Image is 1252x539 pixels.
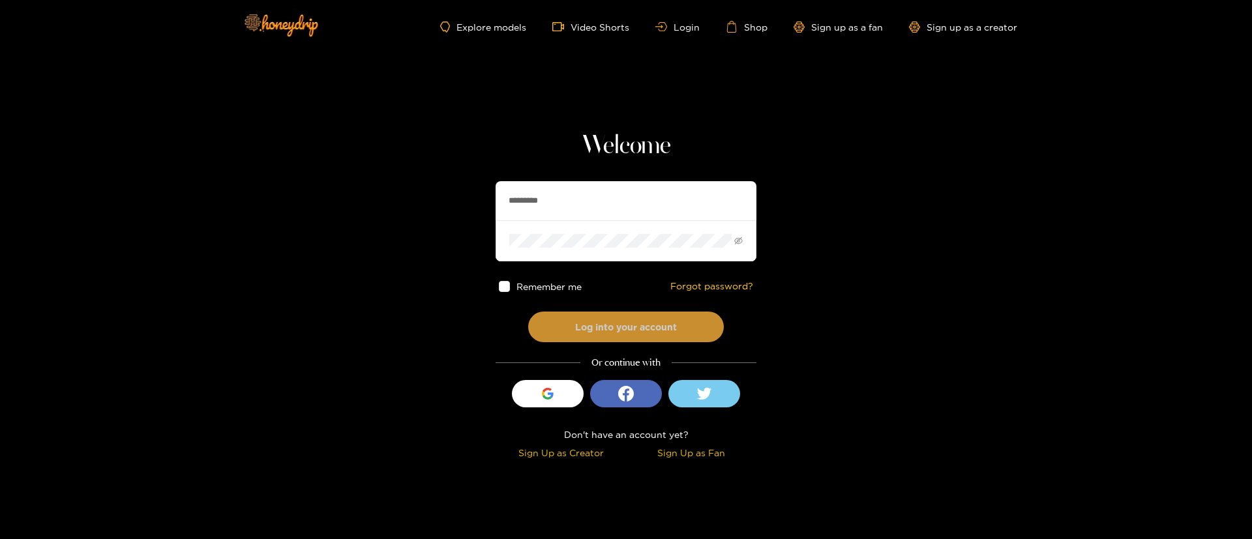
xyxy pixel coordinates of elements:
h1: Welcome [496,130,756,162]
div: Don't have an account yet? [496,427,756,442]
a: Login [655,22,700,32]
button: Log into your account [528,312,724,342]
div: Sign Up as Creator [499,445,623,460]
a: Shop [726,21,768,33]
a: Sign up as a creator [909,22,1017,33]
span: Remember me [516,282,582,291]
span: eye-invisible [734,237,743,245]
a: Forgot password? [670,281,753,292]
span: video-camera [552,21,571,33]
div: Or continue with [496,355,756,370]
a: Explore models [440,22,526,33]
a: Sign up as a fan [794,22,883,33]
a: Video Shorts [552,21,629,33]
div: Sign Up as Fan [629,445,753,460]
